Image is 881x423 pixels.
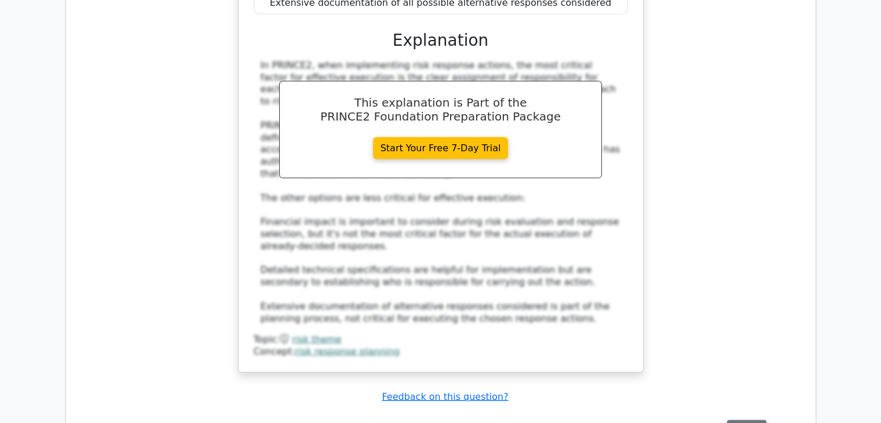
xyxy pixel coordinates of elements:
a: Feedback on this question? [382,391,508,402]
div: Topic: [254,334,628,346]
div: In PRINCE2, when implementing risk response actions, the most critical factor for effective execu... [261,60,621,325]
div: Concept: [254,346,628,358]
a: risk theme [292,334,341,345]
a: risk response planning [295,346,400,357]
h3: Explanation [261,31,621,50]
a: Start Your Free 7-Day Trial [373,137,509,159]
